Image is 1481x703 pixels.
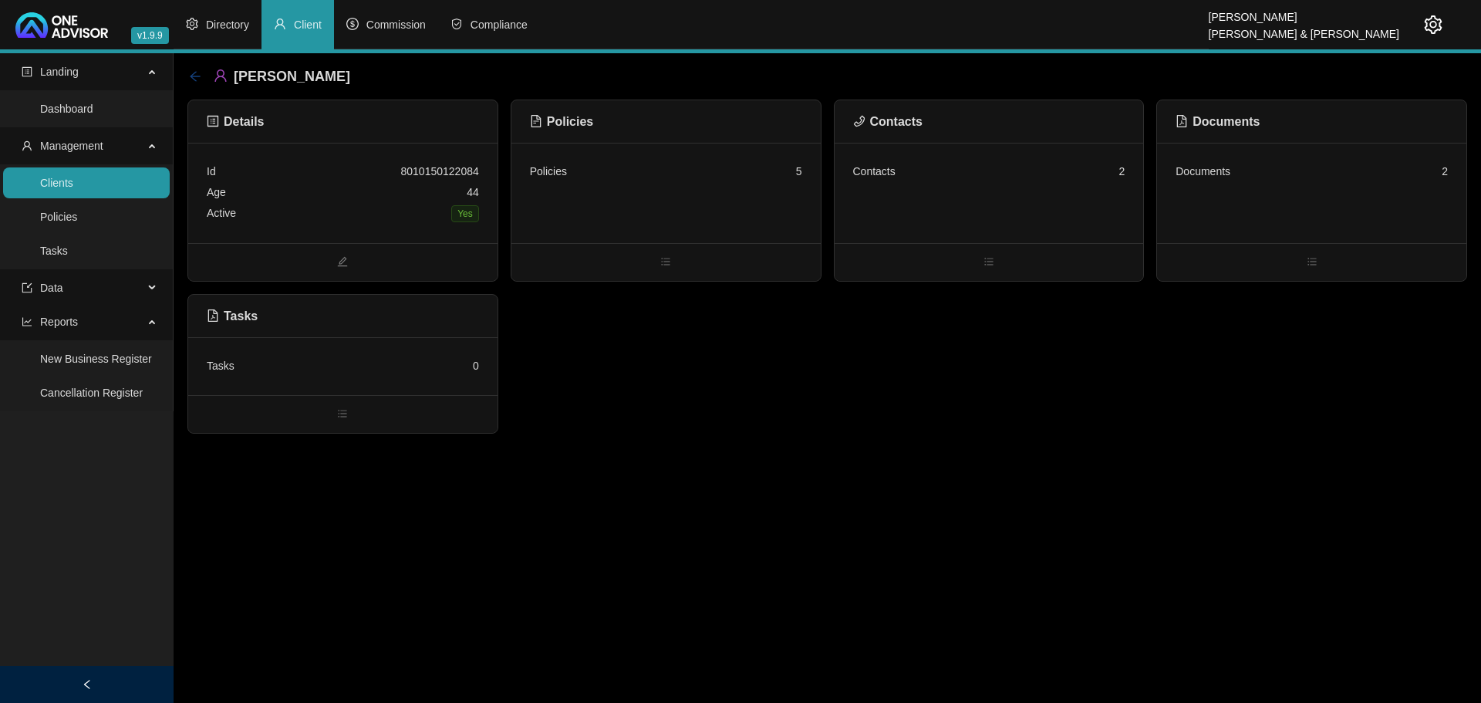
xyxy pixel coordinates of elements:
span: Directory [206,19,249,31]
span: Landing [40,66,79,78]
img: 2df55531c6924b55f21c4cf5d4484680-logo-light.svg [15,12,108,38]
a: Clients [40,177,73,189]
div: 2 [1442,163,1448,180]
div: Active [207,204,236,222]
a: New Business Register [40,353,152,365]
span: file-pdf [207,309,219,322]
a: Policies [40,211,77,223]
span: file-pdf [1176,115,1188,127]
span: user [214,69,228,83]
span: dollar [346,18,359,30]
span: 44 [467,186,479,198]
a: Tasks [40,245,68,257]
span: bars [188,407,498,424]
div: Age [207,184,226,201]
span: arrow-left [189,70,201,83]
div: Id [207,163,216,180]
span: file-text [530,115,542,127]
span: [PERSON_NAME] [234,69,350,84]
span: line-chart [22,316,32,327]
span: user [22,140,32,151]
span: profile [22,66,32,77]
span: Policies [530,115,593,128]
span: Tasks [207,309,258,323]
span: Data [40,282,63,294]
span: Reports [40,316,78,328]
span: Yes [451,205,479,222]
div: 2 [1118,163,1125,180]
span: Details [207,115,264,128]
div: Policies [530,163,567,180]
a: Dashboard [40,103,93,115]
span: phone [853,115,865,127]
span: bars [1157,255,1466,272]
div: 5 [796,163,802,180]
span: Compliance [471,19,528,31]
a: Cancellation Register [40,387,143,399]
span: safety [450,18,463,30]
span: Commission [366,19,426,31]
span: Contacts [853,115,923,128]
span: Documents [1176,115,1260,128]
div: Documents [1176,163,1230,180]
div: [PERSON_NAME] [1209,4,1399,21]
span: setting [186,18,198,30]
span: left [82,679,93,690]
span: bars [835,255,1144,272]
span: user [274,18,286,30]
div: 8010150122084 [401,163,479,180]
div: back [189,70,201,83]
span: profile [207,115,219,127]
div: [PERSON_NAME] & [PERSON_NAME] [1209,21,1399,38]
span: bars [511,255,821,272]
span: v1.9.9 [131,27,169,44]
span: import [22,282,32,293]
span: setting [1424,15,1442,34]
div: Contacts [853,163,896,180]
div: 0 [473,357,479,374]
span: edit [188,255,498,272]
span: Management [40,140,103,152]
span: Client [294,19,322,31]
div: Tasks [207,357,234,374]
